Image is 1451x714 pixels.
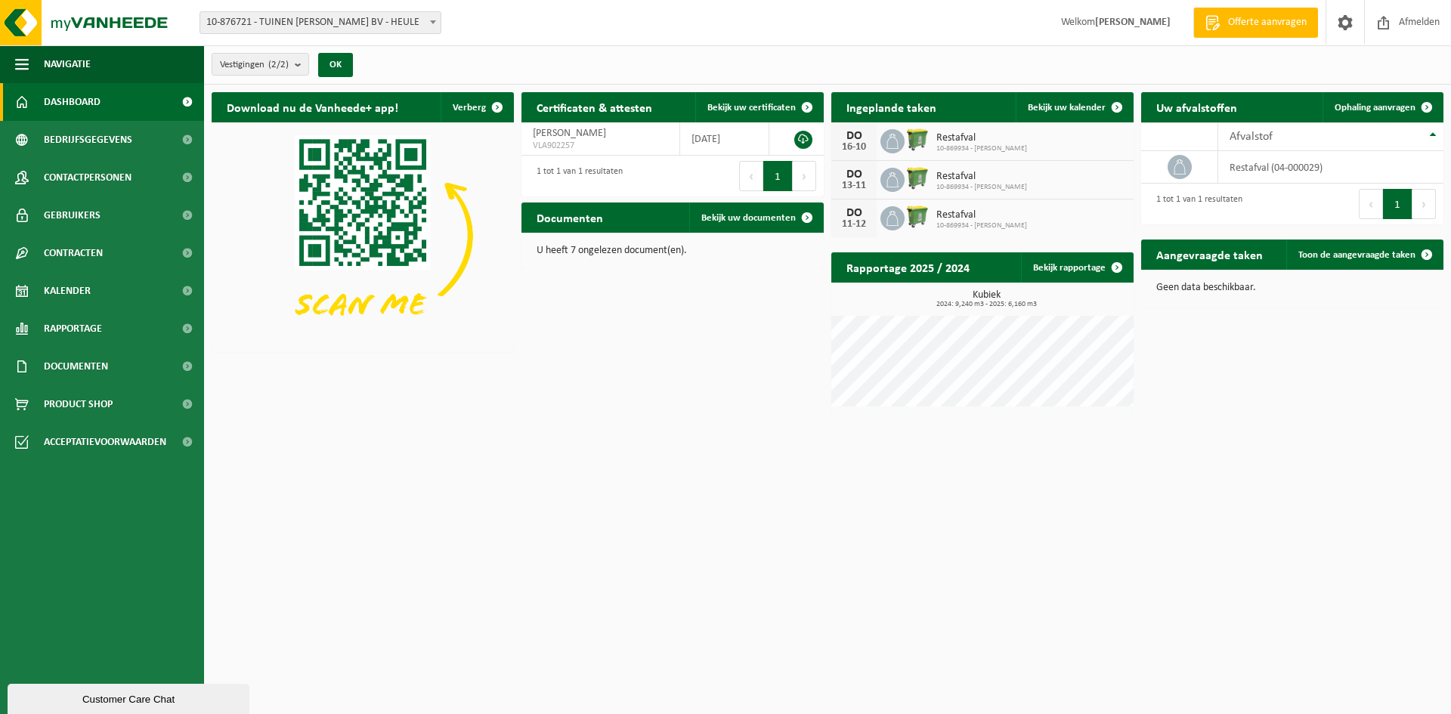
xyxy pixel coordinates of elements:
[905,127,930,153] img: WB-0770-HPE-GN-50
[1193,8,1318,38] a: Offerte aanvragen
[537,246,809,256] p: U heeft 7 ongelezen document(en).
[533,140,668,152] span: VLA902257
[44,45,91,83] span: Navigatie
[44,121,132,159] span: Bedrijfsgegevens
[763,161,793,191] button: 1
[212,53,309,76] button: Vestigingen(2/2)
[44,83,101,121] span: Dashboard
[936,132,1027,144] span: Restafval
[695,92,822,122] a: Bekijk uw certificaten
[441,92,512,122] button: Verberg
[839,219,869,230] div: 11-12
[1028,103,1106,113] span: Bekijk uw kalender
[44,196,101,234] span: Gebruikers
[44,385,113,423] span: Product Shop
[1383,189,1412,219] button: 1
[1230,131,1273,143] span: Afvalstof
[905,165,930,191] img: WB-0770-HPE-GN-50
[707,103,796,113] span: Bekijk uw certificaten
[220,54,289,76] span: Vestigingen
[44,234,103,272] span: Contracten
[839,181,869,191] div: 13-11
[212,92,413,122] h2: Download nu de Vanheede+ app!
[453,103,486,113] span: Verberg
[44,310,102,348] span: Rapportage
[268,60,289,70] count: (2/2)
[936,221,1027,230] span: 10-869934 - [PERSON_NAME]
[905,204,930,230] img: WB-0770-HPE-GN-50
[1298,250,1415,260] span: Toon de aangevraagde taken
[839,290,1134,308] h3: Kubiek
[44,348,108,385] span: Documenten
[529,159,623,193] div: 1 tot 1 van 1 resultaten
[200,12,441,33] span: 10-876721 - TUINEN LARS BOGAERTS BV - HEULE
[936,209,1027,221] span: Restafval
[1359,189,1383,219] button: Previous
[839,207,869,219] div: DO
[1141,92,1252,122] h2: Uw afvalstoffen
[1021,252,1132,283] a: Bekijk rapportage
[44,159,131,196] span: Contactpersonen
[44,423,166,461] span: Acceptatievoorwaarden
[1412,189,1436,219] button: Next
[701,213,796,223] span: Bekijk uw documenten
[1224,15,1310,30] span: Offerte aanvragen
[212,122,514,349] img: Download de VHEPlus App
[831,92,951,122] h2: Ingeplande taken
[1141,240,1278,269] h2: Aangevraagde taken
[839,130,869,142] div: DO
[8,681,252,714] iframe: chat widget
[44,272,91,310] span: Kalender
[521,92,667,122] h2: Certificaten & attesten
[680,122,769,156] td: [DATE]
[689,202,822,233] a: Bekijk uw documenten
[793,161,816,191] button: Next
[1095,17,1171,28] strong: [PERSON_NAME]
[936,144,1027,153] span: 10-869934 - [PERSON_NAME]
[839,168,869,181] div: DO
[1016,92,1132,122] a: Bekijk uw kalender
[1335,103,1415,113] span: Ophaling aanvragen
[1156,283,1428,293] p: Geen data beschikbaar.
[1149,187,1242,221] div: 1 tot 1 van 1 resultaten
[839,142,869,153] div: 16-10
[521,202,618,232] h2: Documenten
[1286,240,1442,270] a: Toon de aangevraagde taken
[533,128,606,139] span: [PERSON_NAME]
[318,53,353,77] button: OK
[936,183,1027,192] span: 10-869934 - [PERSON_NAME]
[1218,151,1443,184] td: restafval (04-000029)
[1323,92,1442,122] a: Ophaling aanvragen
[936,171,1027,183] span: Restafval
[200,11,441,34] span: 10-876721 - TUINEN LARS BOGAERTS BV - HEULE
[839,301,1134,308] span: 2024: 9,240 m3 - 2025: 6,160 m3
[831,252,985,282] h2: Rapportage 2025 / 2024
[739,161,763,191] button: Previous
